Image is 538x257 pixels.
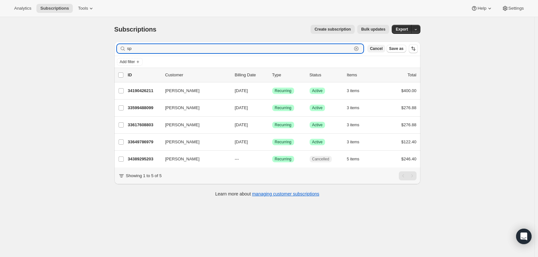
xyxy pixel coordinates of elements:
p: Total [408,72,416,78]
p: Status [310,72,342,78]
button: Settings [498,4,528,13]
nav: Pagination [399,171,417,180]
span: $122.40 [401,139,417,144]
span: --- [235,157,239,161]
span: Export [396,27,408,32]
button: Analytics [10,4,35,13]
span: [DATE] [235,139,248,144]
div: Type [272,72,304,78]
button: Tools [74,4,98,13]
p: Learn more about [215,191,319,197]
span: Settings [508,6,524,11]
span: Save as [389,46,404,51]
span: Add filter [120,59,135,64]
button: 5 items [347,155,367,164]
button: 3 items [347,103,367,112]
button: [PERSON_NAME] [161,103,226,113]
p: 34389295203 [128,156,160,162]
button: [PERSON_NAME] [161,86,226,96]
span: 3 items [347,105,360,110]
span: Recurring [275,157,292,162]
div: 33617608803[PERSON_NAME][DATE]SuccessRecurringSuccessActive3 items$276.88 [128,120,417,129]
span: Recurring [275,122,292,128]
span: $276.88 [401,122,417,127]
p: 33649786979 [128,139,160,145]
p: 34190426211 [128,88,160,94]
span: Active [312,105,323,110]
button: Sort the results [409,44,418,53]
button: Help [467,4,496,13]
span: 3 items [347,88,360,93]
button: Add filter [117,58,143,66]
span: $400.00 [401,88,417,93]
p: Customer [165,72,230,78]
span: Cancel [370,46,382,51]
div: 33649786979[PERSON_NAME][DATE]SuccessRecurringSuccessActive3 items$122.40 [128,138,417,147]
button: Subscriptions [36,4,73,13]
div: Open Intercom Messenger [516,229,532,244]
span: [PERSON_NAME] [165,122,200,128]
span: [DATE] [235,122,248,127]
div: 34389295203[PERSON_NAME]---SuccessRecurringCancelled5 items$246.40 [128,155,417,164]
span: Subscriptions [114,26,157,33]
div: 33599488099[PERSON_NAME][DATE]SuccessRecurringSuccessActive3 items$276.88 [128,103,417,112]
p: 33599488099 [128,105,160,111]
span: Subscriptions [40,6,69,11]
span: [DATE] [235,105,248,110]
span: Help [477,6,486,11]
span: Create subscription [314,27,351,32]
a: managing customer subscriptions [252,191,319,196]
button: 3 items [347,120,367,129]
button: Cancel [367,45,385,52]
button: Create subscription [311,25,355,34]
div: IDCustomerBilling DateTypeStatusItemsTotal [128,72,417,78]
button: [PERSON_NAME] [161,137,226,147]
span: Recurring [275,139,292,145]
button: 3 items [347,86,367,95]
span: Active [312,122,323,128]
button: [PERSON_NAME] [161,154,226,164]
span: [PERSON_NAME] [165,139,200,145]
span: Tools [78,6,88,11]
span: $276.88 [401,105,417,110]
span: Analytics [14,6,31,11]
button: Export [392,25,412,34]
button: Clear [353,45,360,52]
span: [PERSON_NAME] [165,88,200,94]
span: Recurring [275,105,292,110]
p: 33617608803 [128,122,160,128]
span: $246.40 [401,157,417,161]
span: Active [312,139,323,145]
span: [PERSON_NAME] [165,156,200,162]
span: 3 items [347,122,360,128]
span: [DATE] [235,88,248,93]
button: Save as [387,45,406,52]
div: 34190426211[PERSON_NAME][DATE]SuccessRecurringSuccessActive3 items$400.00 [128,86,417,95]
span: Active [312,88,323,93]
span: [PERSON_NAME] [165,105,200,111]
span: Bulk updates [361,27,385,32]
button: [PERSON_NAME] [161,120,226,130]
span: Recurring [275,88,292,93]
p: Billing Date [235,72,267,78]
p: ID [128,72,160,78]
div: Items [347,72,379,78]
span: 5 items [347,157,360,162]
p: Showing 1 to 5 of 5 [126,173,162,179]
button: 3 items [347,138,367,147]
span: Cancelled [312,157,329,162]
span: 3 items [347,139,360,145]
input: Filter subscribers [127,44,352,53]
button: Bulk updates [357,25,389,34]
